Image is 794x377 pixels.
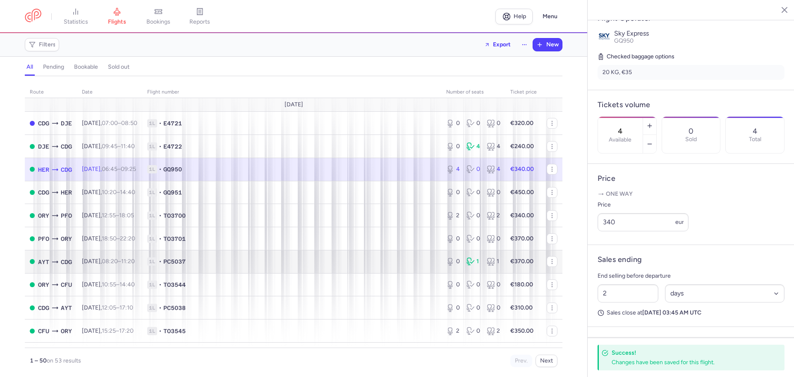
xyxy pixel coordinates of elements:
[159,119,162,127] span: •
[446,257,460,266] div: 0
[446,235,460,243] div: 0
[612,349,766,357] h4: Success!
[446,281,460,289] div: 0
[163,188,182,197] span: GQ951
[159,304,162,312] span: •
[446,211,460,220] div: 2
[159,235,162,243] span: •
[466,257,480,266] div: 1
[612,358,766,366] div: Changes have been saved for this flight.
[39,41,56,48] span: Filters
[120,281,135,288] time: 14:40
[466,235,480,243] div: 0
[82,143,135,150] span: [DATE],
[47,357,81,364] span: on 53 results
[61,280,72,289] span: CFU
[102,235,117,242] time: 18:50
[536,355,557,367] button: Next
[598,190,784,198] p: One way
[159,211,162,220] span: •
[74,63,98,71] h4: bookable
[61,234,72,243] span: ORY
[685,136,697,143] p: Sold
[147,304,157,312] span: 1L
[120,304,133,311] time: 17:10
[61,211,72,220] span: PFO
[598,65,784,80] li: 20 KG, €35
[538,9,562,24] button: Menu
[38,257,49,267] span: AYT
[598,174,784,183] h4: Price
[510,212,534,219] strong: €340.00
[82,327,134,334] span: [DATE],
[102,258,118,265] time: 08:20
[61,303,72,312] span: AYT
[487,327,500,335] div: 2
[121,166,136,173] time: 09:25
[159,327,162,335] span: •
[147,165,157,173] span: 1L
[466,142,480,151] div: 4
[61,142,72,151] span: CDG
[466,281,480,289] div: 0
[514,13,526,19] span: Help
[61,327,72,336] span: ORY
[102,143,135,150] span: –
[510,120,533,127] strong: €320.00
[77,86,142,98] th: date
[102,304,133,311] span: –
[609,137,631,143] label: Available
[675,219,684,226] span: eur
[120,235,135,242] time: 22:20
[510,166,534,173] strong: €340.00
[146,18,170,26] span: bookings
[61,188,72,197] span: HER
[147,119,157,127] span: 1L
[466,119,480,127] div: 0
[446,165,460,173] div: 4
[159,142,162,151] span: •
[25,86,77,98] th: route
[510,304,533,311] strong: €310.00
[749,136,761,143] p: Total
[82,281,135,288] span: [DATE],
[510,355,532,367] button: Prev.
[43,63,64,71] h4: pending
[466,327,480,335] div: 0
[147,235,157,243] span: 1L
[38,280,49,289] span: ORY
[598,337,638,346] h4: Booking (0)
[487,211,500,220] div: 2
[82,212,134,219] span: [DATE],
[138,7,179,26] a: bookings
[159,165,162,173] span: •
[163,235,186,243] span: TO3701
[108,63,129,71] h4: sold out
[487,235,500,243] div: 0
[466,188,480,197] div: 0
[446,119,460,127] div: 0
[102,212,134,219] span: –
[614,37,634,44] span: GQ950
[163,142,182,151] span: E4722
[119,327,134,334] time: 17:20
[102,281,135,288] span: –
[121,143,135,150] time: 11:40
[487,304,500,312] div: 0
[102,258,135,265] span: –
[30,357,47,364] strong: 1 – 50
[64,18,88,26] span: statistics
[479,38,516,51] button: Export
[441,86,505,98] th: number of seats
[147,211,157,220] span: 1L
[446,327,460,335] div: 2
[163,211,186,220] span: TO3700
[38,327,49,336] span: CFU
[163,119,182,127] span: E4721
[179,7,220,26] a: reports
[493,41,511,48] span: Export
[159,188,162,197] span: •
[466,165,480,173] div: 0
[598,52,784,62] h5: Checked baggage options
[487,165,500,173] div: 4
